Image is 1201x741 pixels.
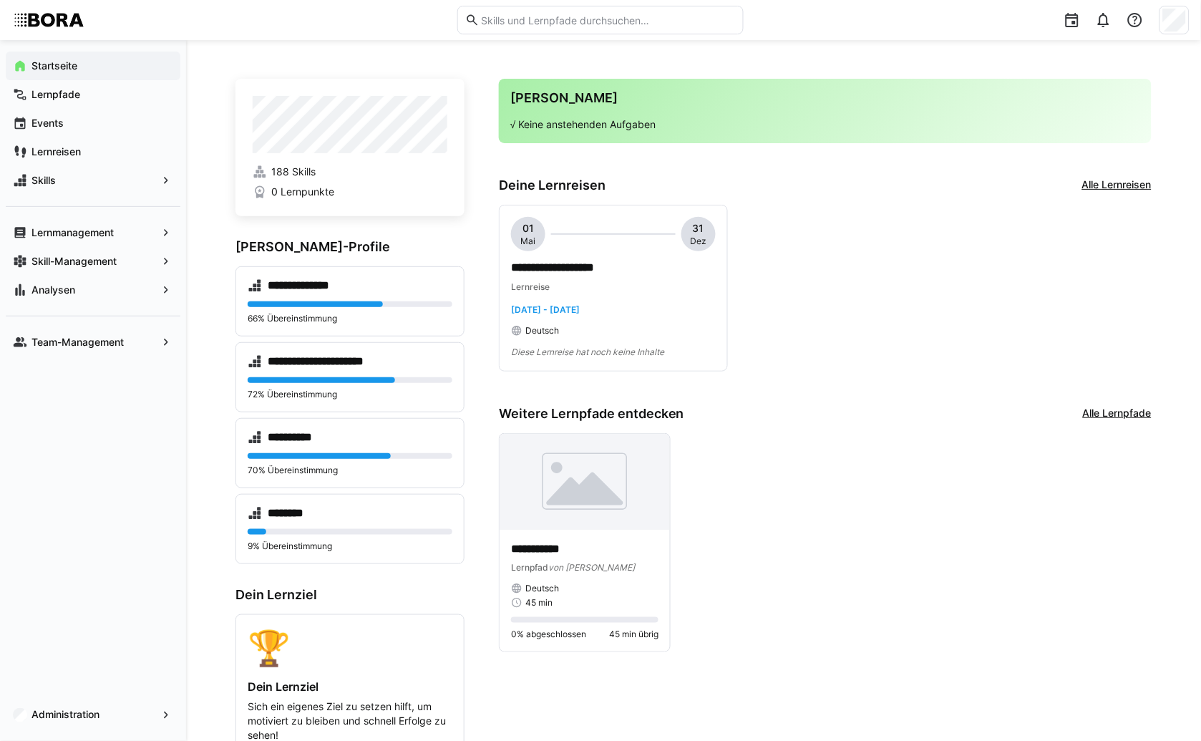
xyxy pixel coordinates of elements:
h3: Deine Lernreisen [499,178,606,193]
p: 72% Übereinstimmung [248,389,452,400]
span: 01 [522,221,534,236]
span: 0% abgeschlossen [511,629,586,640]
img: image [500,434,670,530]
p: 9% Übereinstimmung [248,541,452,552]
h3: Dein Lernziel [235,587,465,603]
h3: [PERSON_NAME]-Profile [235,239,465,255]
a: Alle Lernpfade [1083,406,1152,422]
span: [DATE] - [DATE] [511,304,580,315]
input: Skills und Lernpfade durchsuchen… [480,14,736,26]
span: von [PERSON_NAME] [548,562,635,573]
span: 188 Skills [271,165,316,179]
span: 45 min [525,597,553,609]
h3: [PERSON_NAME] [510,90,1140,106]
p: 66% Übereinstimmung [248,313,452,324]
span: Deutsch [525,325,559,336]
span: Deutsch [525,583,559,594]
p: √ Keine anstehenden Aufgaben [510,117,1140,132]
span: 0 Lernpunkte [271,185,334,199]
span: 31 [693,221,704,236]
span: Lernpfad [511,562,548,573]
div: Diese Lernreise hat noch keine Inhalte [511,345,716,359]
span: Lernreise [511,281,550,292]
span: Dez [691,236,707,247]
h3: Weitere Lernpfade entdecken [499,406,684,422]
a: 188 Skills [253,165,447,179]
span: Mai [521,236,536,247]
span: 45 min übrig [609,629,658,640]
a: Alle Lernreisen [1082,178,1152,193]
p: 70% Übereinstimmung [248,465,452,476]
h4: Dein Lernziel [248,680,452,694]
div: 🏆 [248,626,452,669]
